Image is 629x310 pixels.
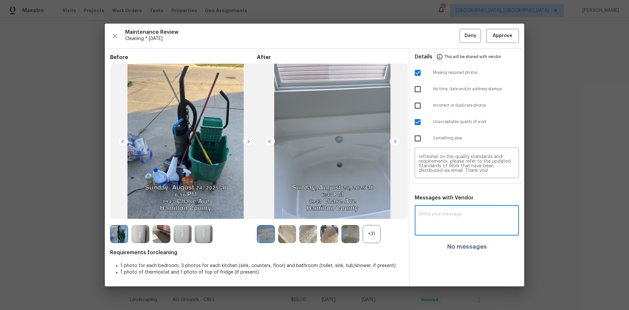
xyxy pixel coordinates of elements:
span: Unacceptable quality of work [433,119,519,125]
span: This will be shared with vendor [444,49,501,65]
span: Requirements for cleaning [110,249,404,256]
li: 1 photo for each bedroom, 3 photos for each kitchen (sink, counters, floor) and bathroom (toilet,... [121,262,404,269]
div: Missing required photos [410,65,524,81]
span: Before [110,54,257,61]
button: Approve [486,29,519,43]
div: Incorrect or duplicate photos [410,97,524,114]
span: After [257,54,404,61]
div: +31 [363,225,381,243]
span: Something else [433,135,519,141]
div: No time, date and/or address stamps [410,81,524,97]
li: 1 photo of thermostat and 1 photo of top of fridge (if present) [121,269,404,276]
span: No time, date and/or address stamps [433,86,519,92]
img: right-chevron-button-url [390,136,400,147]
span: Cleaning * [DATE] [125,35,460,42]
img: left-chevron-button-url [118,136,128,147]
img: left-chevron-button-url [264,136,275,147]
div: Unacceptable quality of work [410,114,524,130]
h4: No messages [447,243,487,250]
span: Details [415,49,432,65]
span: Deny [465,32,476,40]
textarea: Maintenance Audit Team: Hello! Unfortunately, this Cleaning visit completed on [DATE] has been de... [419,155,515,173]
span: Messages with Vendor [415,195,473,200]
div: Something else [410,130,524,147]
button: Deny [460,29,481,43]
img: right-chevron-button-url [243,136,254,147]
span: Incorrect or duplicate photos [433,103,519,108]
span: Maintenance Review [125,29,460,35]
span: Missing required photos [433,70,519,75]
span: Approve [493,32,512,40]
